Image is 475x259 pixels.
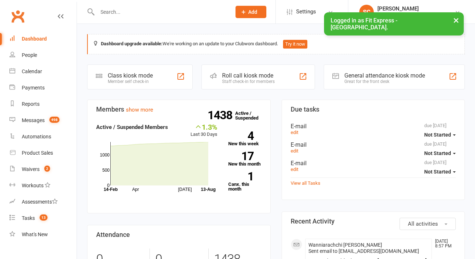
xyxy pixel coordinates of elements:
[228,131,261,146] a: 4New this week
[291,123,456,130] div: E-mail
[377,5,455,12] div: [PERSON_NAME]
[9,63,77,80] a: Calendar
[108,72,153,79] div: Class kiosk mode
[96,124,168,130] strong: Active / Suspended Members
[208,110,235,121] strong: 1438
[9,47,77,63] a: People
[22,183,44,188] div: Workouts
[308,242,382,248] span: Wanniarachchi [PERSON_NAME]
[424,147,456,160] button: Not Started
[49,117,60,123] span: 498
[408,221,438,227] span: All activities
[222,72,275,79] div: Roll call kiosk mode
[377,12,455,18] div: Fit Express - [GEOGRAPHIC_DATA]
[22,117,45,123] div: Messages
[331,17,397,31] span: Logged in as Fit Express - [GEOGRAPHIC_DATA].
[291,148,298,154] a: edit
[22,52,37,58] div: People
[22,134,51,139] div: Automations
[9,226,77,243] a: What's New
[424,169,451,175] span: Not Started
[9,161,77,177] a: Waivers 2
[222,79,275,84] div: Staff check-in for members
[191,123,217,138] div: Last 30 Days
[22,199,58,205] div: Assessments
[191,123,217,131] div: 1.3%
[22,215,35,221] div: Tasks
[9,112,77,129] a: Messages 498
[108,79,153,84] div: Member self check-in
[228,172,261,191] a: 1Canx. this month
[9,177,77,194] a: Workouts
[291,180,320,186] a: View all Tasks
[248,9,257,15] span: Add
[9,194,77,210] a: Assessments
[9,129,77,145] a: Automations
[87,34,465,54] div: We're working on an update to your Clubworx dashboard.
[9,80,77,96] a: Payments
[424,132,451,138] span: Not Started
[9,210,77,226] a: Tasks 13
[359,5,374,19] div: SC
[291,167,298,172] a: edit
[291,141,456,148] div: E-mail
[344,79,425,84] div: Great for the front desk
[308,248,419,254] span: Sent email to [EMAIL_ADDRESS][DOMAIN_NAME]
[40,214,48,221] span: 13
[424,128,456,141] button: Not Started
[22,150,53,156] div: Product Sales
[424,165,456,178] button: Not Started
[291,218,456,225] h3: Recent Activity
[96,106,262,113] h3: Members
[283,40,307,49] button: Try it now
[236,6,266,18] button: Add
[22,101,40,107] div: Reports
[450,12,463,28] button: ×
[9,145,77,161] a: Product Sales
[22,231,48,237] div: What's New
[44,166,50,172] span: 2
[291,160,456,167] div: E-mail
[291,106,456,113] h3: Due tasks
[22,68,42,74] div: Calendar
[424,150,451,156] span: Not Started
[228,130,254,141] strong: 4
[228,152,261,166] a: 17New this month
[431,239,455,248] time: [DATE] 8:57 PM
[101,41,163,46] strong: Dashboard upgrade available:
[95,7,226,17] input: Search...
[9,7,27,25] a: Clubworx
[22,36,47,42] div: Dashboard
[9,31,77,47] a: Dashboard
[400,218,456,230] button: All activities
[96,231,262,238] h3: Attendance
[344,72,425,79] div: General attendance kiosk mode
[22,85,45,91] div: Payments
[228,151,254,162] strong: 17
[291,130,298,135] a: edit
[126,106,153,113] a: show more
[296,4,316,20] span: Settings
[9,96,77,112] a: Reports
[235,105,267,126] a: 1438Active / Suspended
[22,166,40,172] div: Waivers
[228,171,254,182] strong: 1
